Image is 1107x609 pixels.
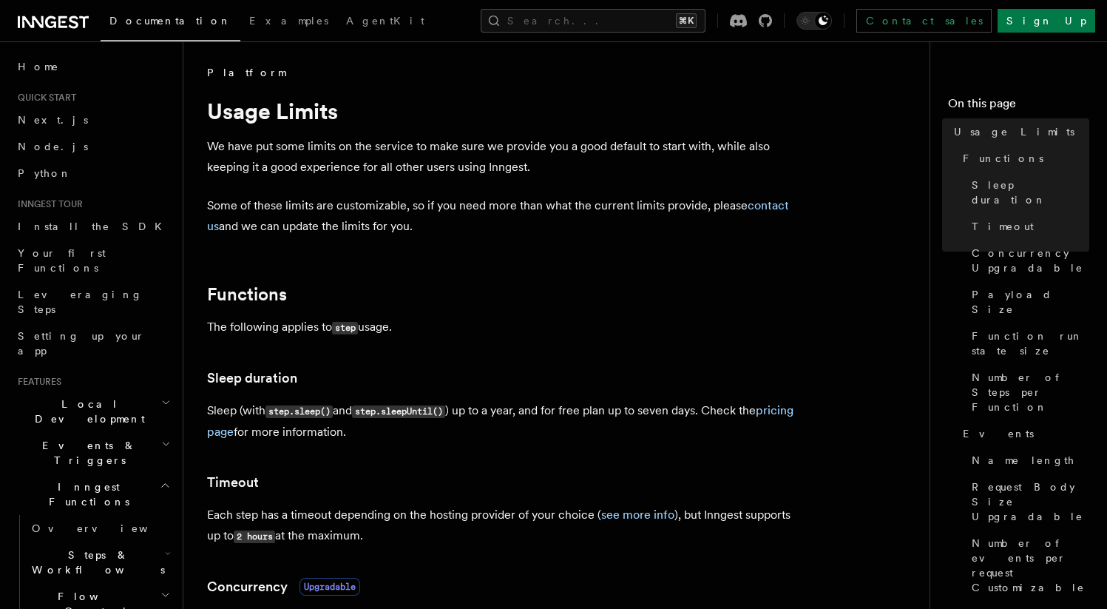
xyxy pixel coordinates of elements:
[12,474,174,515] button: Inngest Functions
[207,400,799,443] p: Sleep (with and ) up to a year, and for free plan up to seven days. Check the for more information.
[12,480,160,509] span: Inngest Functions
[957,420,1089,447] a: Events
[957,145,1089,172] a: Functions
[332,322,358,334] code: step
[966,172,1089,213] a: Sleep duration
[972,287,1089,317] span: Payload Size
[18,330,145,357] span: Setting up your app
[966,364,1089,420] a: Number of Steps per Function
[972,453,1075,468] span: Name length
[337,4,433,40] a: AgentKit
[963,151,1043,166] span: Functions
[207,368,297,388] a: Sleep duration
[207,65,285,80] span: Platform
[676,13,697,28] kbd: ⌘K
[26,542,174,583] button: Steps & Workflows
[972,329,1089,358] span: Function run state size
[26,548,165,577] span: Steps & Workflows
[12,323,174,364] a: Setting up your app
[18,114,88,126] span: Next.js
[601,508,674,522] a: see more info
[207,317,799,338] p: The following applies to usage.
[207,195,799,237] p: Some of these limits are customizable, so if you need more than what the current limits provide, ...
[18,141,88,152] span: Node.js
[346,15,424,27] span: AgentKit
[948,95,1089,118] h4: On this page
[966,474,1089,530] a: Request Body Size Upgradable
[998,9,1095,33] a: Sign Up
[12,391,174,432] button: Local Development
[32,522,184,534] span: Overview
[101,4,240,41] a: Documentation
[207,284,287,305] a: Functions
[796,12,832,30] button: Toggle dark mode
[948,118,1089,145] a: Usage Limits
[352,406,445,418] code: step.sleepUntil()
[856,9,992,33] a: Contact sales
[972,178,1089,207] span: Sleep duration
[109,15,231,27] span: Documentation
[249,15,328,27] span: Examples
[18,167,72,179] span: Python
[972,219,1034,234] span: Timeout
[12,107,174,133] a: Next.js
[12,438,161,468] span: Events & Triggers
[966,281,1089,323] a: Payload Size
[966,530,1089,601] a: Number of events per request Customizable
[12,281,174,323] a: Leveraging Steps
[966,213,1089,240] a: Timeout
[966,240,1089,281] a: Concurrency Upgradable
[207,98,799,124] h1: Usage Limits
[207,472,259,493] a: Timeout
[12,198,83,210] span: Inngest tour
[972,536,1089,595] span: Number of events per request Customizable
[26,515,174,542] a: Overview
[207,505,799,547] p: Each step has a timeout depending on the hosting provider of your choice ( ), but Inngest support...
[12,376,61,388] span: Features
[966,447,1089,474] a: Name length
[18,59,59,74] span: Home
[972,246,1089,275] span: Concurrency Upgradable
[12,92,76,104] span: Quick start
[12,432,174,474] button: Events & Triggers
[299,578,360,596] span: Upgradable
[481,9,705,33] button: Search...⌘K
[963,426,1034,441] span: Events
[12,213,174,240] a: Install the SDK
[12,397,161,426] span: Local Development
[12,133,174,160] a: Node.js
[18,221,171,232] span: Install the SDK
[12,240,174,281] a: Your first Functions
[972,370,1089,414] span: Number of Steps per Function
[954,124,1074,139] span: Usage Limits
[12,53,174,80] a: Home
[12,160,174,186] a: Python
[966,323,1089,364] a: Function run state size
[240,4,337,40] a: Examples
[265,406,333,418] code: step.sleep()
[234,531,275,543] code: 2 hours
[18,289,143,315] span: Leveraging Steps
[972,480,1089,524] span: Request Body Size Upgradable
[207,576,360,597] a: ConcurrencyUpgradable
[207,136,799,178] p: We have put some limits on the service to make sure we provide you a good default to start with, ...
[18,247,106,274] span: Your first Functions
